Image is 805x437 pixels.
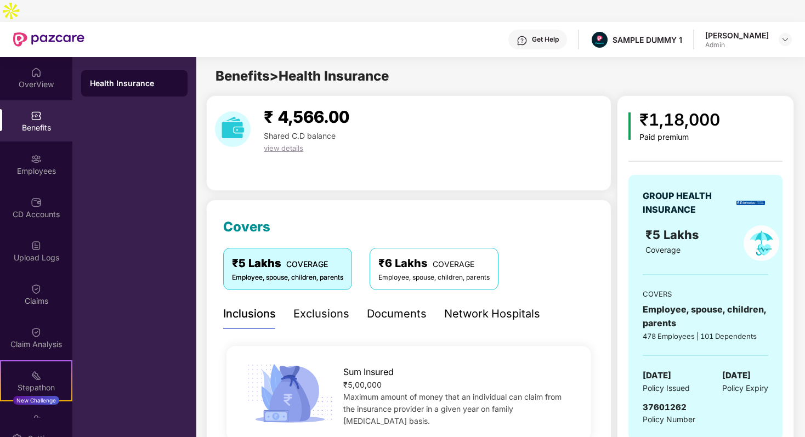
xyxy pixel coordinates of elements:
[232,255,343,272] div: ₹5 Lakhs
[243,361,336,425] img: icon
[1,382,71,393] div: Stepathon
[628,112,631,140] img: icon
[643,303,768,330] div: Employee, spouse, children, parents
[532,35,559,44] div: Get Help
[31,197,42,208] img: svg+xml;base64,PHN2ZyBpZD0iQ0RfQWNjb3VudHMiIGRhdGEtbmFtZT0iQ0QgQWNjb3VudHMiIHhtbG5zPSJodHRwOi8vd3...
[643,288,768,299] div: COVERS
[643,402,687,412] span: 37601262
[705,30,769,41] div: [PERSON_NAME]
[722,382,768,394] span: Policy Expiry
[223,305,276,322] div: Inclusions
[613,35,682,45] div: SAMPLE DUMMY 1
[232,273,343,283] div: Employee, spouse, children, parents
[722,369,751,382] span: [DATE]
[31,240,42,251] img: svg+xml;base64,PHN2ZyBpZD0iVXBsb2FkX0xvZ3MiIGRhdGEtbmFtZT0iVXBsb2FkIExvZ3MiIHhtbG5zPSJodHRwOi8vd3...
[31,413,42,424] img: svg+xml;base64,PHN2ZyBpZD0iRW5kb3JzZW1lbnRzIiB4bWxucz0iaHR0cDovL3d3dy53My5vcmcvMjAwMC9zdmciIHdpZH...
[378,255,490,272] div: ₹6 Lakhs
[90,78,179,89] div: Health Insurance
[223,219,270,235] span: Covers
[592,32,608,48] img: Pazcare_Alternative_logo-01-01.png
[31,67,42,78] img: svg+xml;base64,PHN2ZyBpZD0iSG9tZSIgeG1sbnM9Imh0dHA6Ly93d3cudzMub3JnLzIwMDAvc3ZnIiB3aWR0aD0iMjAiIG...
[343,392,562,425] span: Maximum amount of money that an individual can claim from the insurance provider in a given year ...
[216,68,389,84] span: Benefits > Health Insurance
[264,107,349,127] span: ₹ 4,566.00
[643,331,768,342] div: 478 Employees | 101 Dependents
[643,189,733,217] div: GROUP HEALTH INSURANCE
[378,273,490,283] div: Employee, spouse, children, parents
[645,228,702,242] span: ₹5 Lakhs
[31,154,42,164] img: svg+xml;base64,PHN2ZyBpZD0iRW1wbG95ZWVzIiB4bWxucz0iaHR0cDovL3d3dy53My5vcmcvMjAwMC9zdmciIHdpZHRoPS...
[736,201,765,205] img: insurerLogo
[293,305,349,322] div: Exclusions
[643,415,695,424] span: Policy Number
[31,370,42,381] img: svg+xml;base64,PHN2ZyB4bWxucz0iaHR0cDovL3d3dy53My5vcmcvMjAwMC9zdmciIHdpZHRoPSIyMSIgaGVpZ2h0PSIyMC...
[639,133,720,142] div: Paid premium
[343,365,394,379] span: Sum Insured
[517,35,528,46] img: svg+xml;base64,PHN2ZyBpZD0iSGVscC0zMngzMiIgeG1sbnM9Imh0dHA6Ly93d3cudzMub3JnLzIwMDAvc3ZnIiB3aWR0aD...
[645,245,681,254] span: Coverage
[744,225,779,261] img: policyIcon
[367,305,427,322] div: Documents
[643,382,690,394] span: Policy Issued
[444,305,540,322] div: Network Hospitals
[705,41,769,49] div: Admin
[264,131,336,140] span: Shared C.D balance
[264,144,303,152] span: view details
[31,283,42,294] img: svg+xml;base64,PHN2ZyBpZD0iQ2xhaW0iIHhtbG5zPSJodHRwOi8vd3d3LnczLm9yZy8yMDAwL3N2ZyIgd2lkdGg9IjIwIi...
[31,110,42,121] img: svg+xml;base64,PHN2ZyBpZD0iQmVuZWZpdHMiIHhtbG5zPSJodHRwOi8vd3d3LnczLm9yZy8yMDAwL3N2ZyIgd2lkdGg9Ij...
[13,396,59,405] div: New Challenge
[286,259,328,269] span: COVERAGE
[781,35,790,44] img: svg+xml;base64,PHN2ZyBpZD0iRHJvcGRvd24tMzJ4MzIiIHhtbG5zPSJodHRwOi8vd3d3LnczLm9yZy8yMDAwL3N2ZyIgd2...
[31,327,42,338] img: svg+xml;base64,PHN2ZyBpZD0iQ2xhaW0iIHhtbG5zPSJodHRwOi8vd3d3LnczLm9yZy8yMDAwL3N2ZyIgd2lkdGg9IjIwIi...
[643,369,671,382] span: [DATE]
[215,111,251,147] img: download
[433,259,474,269] span: COVERAGE
[343,379,575,391] div: ₹5,00,000
[13,32,84,47] img: New Pazcare Logo
[639,107,720,133] div: ₹1,18,000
